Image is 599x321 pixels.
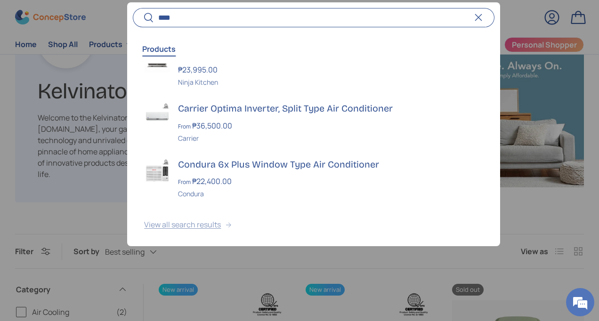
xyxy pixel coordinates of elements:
[55,99,130,194] span: We're online!
[192,177,234,187] strong: ₱22,400.00
[178,133,483,143] div: Carrier
[178,178,191,186] span: From
[178,158,483,171] h3: Condura 6x Plus Window Type Air Conditioner
[178,103,483,116] h3: Carrier Optima Inverter, Split Type Air Conditioner
[127,207,500,246] button: View all search results
[178,122,191,130] span: From
[127,39,500,95] a: Ninja Air Fryer Oven XL (DT200) ₱23,995.00 Ninja Kitchen
[154,5,177,27] div: Minimize live chat window
[49,53,158,65] div: Chat with us now
[178,189,483,199] div: Condura
[5,218,179,251] textarea: Type your message and hit 'Enter'
[178,78,483,88] div: Ninja Kitchen
[142,38,176,60] button: Products
[127,95,500,151] a: Carrier Optima Inverter, Split Type Air Conditioner From ₱36,500.00 Carrier
[192,120,235,131] strong: ₱36,500.00
[127,151,500,207] a: Condura 6x Plus Window Type Air Conditioner From ₱22,400.00 Condura
[178,65,220,75] strong: ₱23,995.00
